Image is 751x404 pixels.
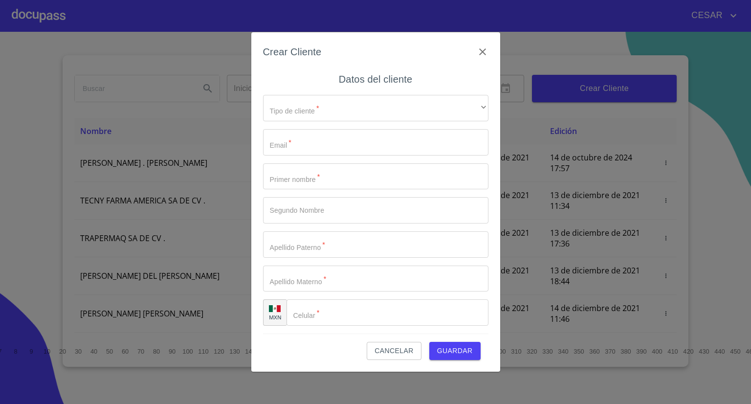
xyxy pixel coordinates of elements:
img: R93DlvwvvjP9fbrDwZeCRYBHk45OWMq+AAOlFVsxT89f82nwPLnD58IP7+ANJEaWYhP0Tx8kkA0WlQMPQsAAgwAOmBj20AXj6... [269,305,281,312]
span: Cancelar [375,345,413,357]
button: Cancelar [367,342,421,360]
button: Guardar [429,342,481,360]
div: ​ [263,95,488,121]
p: MXN [269,314,282,321]
h6: Crear Cliente [263,44,322,60]
span: Guardar [437,345,473,357]
h6: Datos del cliente [339,71,412,87]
